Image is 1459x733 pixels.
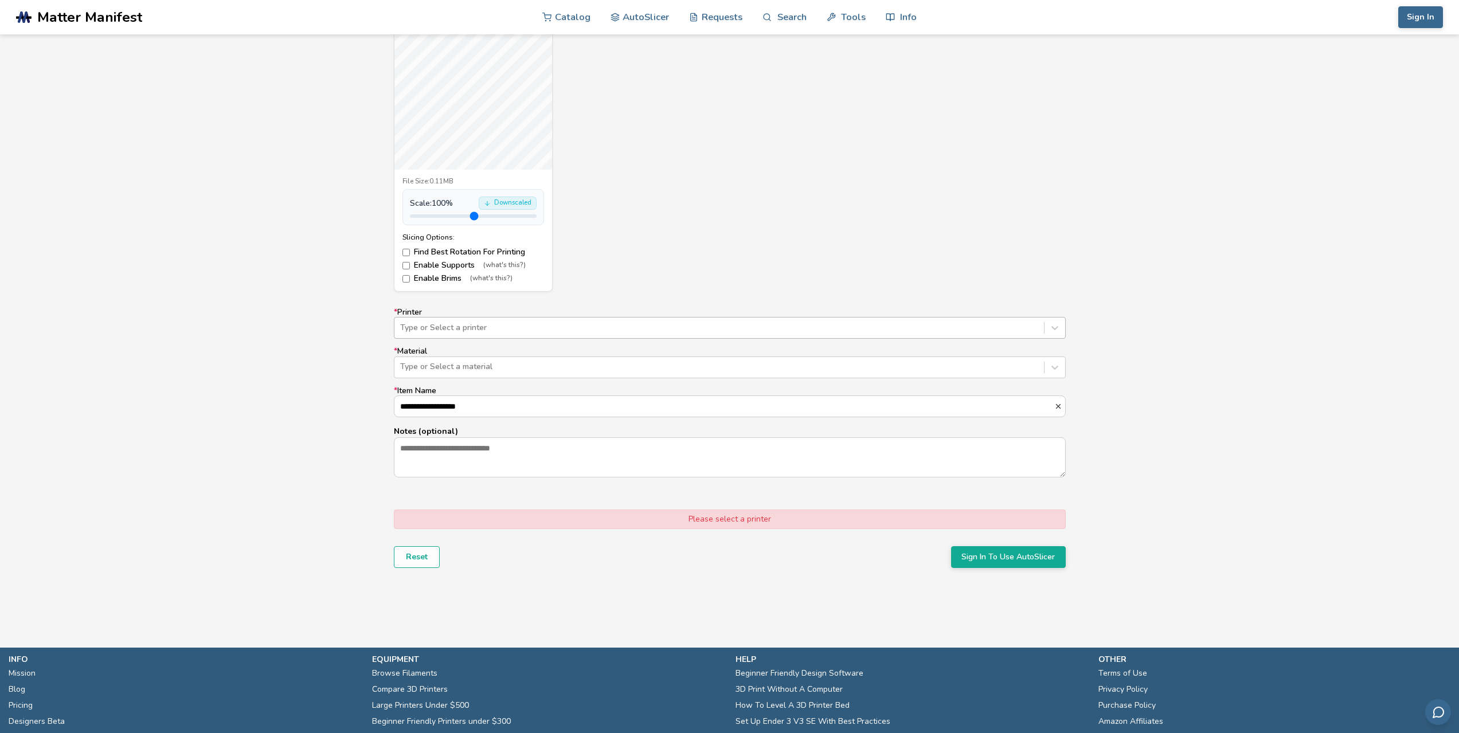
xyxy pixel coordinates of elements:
[9,681,25,697] a: Blog
[483,261,526,269] span: (what's this?)
[402,249,410,256] input: Find Best Rotation For Printing
[372,665,437,681] a: Browse Filaments
[37,9,142,25] span: Matter Manifest
[402,261,544,270] label: Enable Supports
[394,308,1066,339] label: Printer
[1098,681,1148,697] a: Privacy Policy
[394,425,1066,437] p: Notes (optional)
[1098,665,1147,681] a: Terms of Use
[1054,402,1065,410] button: *Item Name
[402,178,544,186] div: File Size: 0.11MB
[402,275,410,283] input: Enable Brims(what's this?)
[736,665,863,681] a: Beginner Friendly Design Software
[1098,714,1163,730] a: Amazon Affiliates
[394,396,1054,417] input: *Item Name
[1398,6,1443,28] button: Sign In
[9,697,33,714] a: Pricing
[394,347,1066,378] label: Material
[400,362,402,371] input: *MaterialType or Select a material
[736,653,1088,665] p: help
[9,665,36,681] a: Mission
[394,546,440,568] button: Reset
[402,274,544,283] label: Enable Brims
[372,681,448,697] a: Compare 3D Printers
[1425,699,1451,725] button: Send feedback via email
[410,199,453,208] span: Scale: 100 %
[400,323,402,332] input: *PrinterType or Select a printer
[736,714,890,730] a: Set Up Ender 3 V3 SE With Best Practices
[736,681,843,697] a: 3D Print Without A Computer
[9,714,65,730] a: Designers Beta
[470,275,513,283] span: (what's this?)
[372,714,511,730] a: Beginner Friendly Printers under $300
[394,386,1066,417] label: Item Name
[1098,697,1156,714] a: Purchase Policy
[394,509,1066,529] div: Please select a printer
[479,197,537,210] div: Downscaled
[402,262,410,269] input: Enable Supports(what's this?)
[372,697,469,714] a: Large Printers Under $500
[1098,653,1450,665] p: other
[736,697,850,714] a: How To Level A 3D Printer Bed
[402,233,544,241] div: Slicing Options:
[9,653,361,665] p: info
[951,546,1066,568] button: Sign In To Use AutoSlicer
[402,248,544,257] label: Find Best Rotation For Printing
[394,438,1065,477] textarea: Notes (optional)
[372,653,724,665] p: equipment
